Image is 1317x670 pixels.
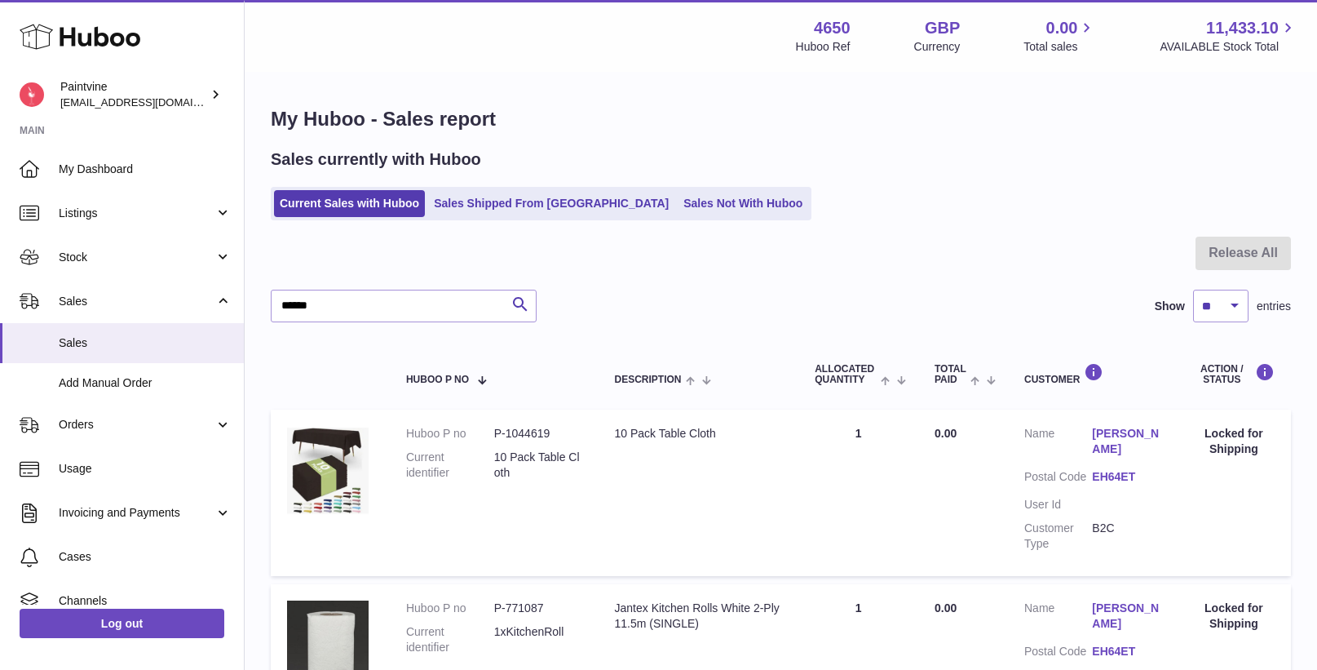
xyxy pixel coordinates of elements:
[20,82,44,107] img: euan@paintvine.co.uk
[1024,363,1160,385] div: Customer
[1092,426,1160,457] a: [PERSON_NAME]
[287,426,369,514] img: 1747297223.png
[678,190,808,217] a: Sales Not With Huboo
[274,190,425,217] a: Current Sales with Huboo
[1092,601,1160,632] a: [PERSON_NAME]
[615,601,783,632] div: Jantex Kitchen Rolls White 2-Ply 11.5m (SINGLE)
[494,426,582,441] dd: P-1044619
[406,450,494,481] dt: Current identifier
[1193,363,1275,385] div: Action / Status
[935,427,957,440] span: 0.00
[494,601,582,616] dd: P-771087
[406,624,494,655] dt: Current identifier
[815,364,876,385] span: ALLOCATED Quantity
[1092,644,1160,659] a: EH64ET
[1023,17,1096,55] a: 0.00 Total sales
[1092,521,1160,552] dd: B2C
[59,375,232,391] span: Add Manual Order
[1024,497,1092,512] dt: User Id
[59,335,232,351] span: Sales
[814,17,851,39] strong: 4650
[59,505,214,521] span: Invoicing and Payments
[1155,299,1185,314] label: Show
[1193,426,1275,457] div: Locked for Shipping
[925,17,960,39] strong: GBP
[59,162,232,177] span: My Dashboard
[1160,17,1297,55] a: 11,433.10 AVAILABLE Stock Total
[494,450,582,481] dd: 10 Pack Table Cloth
[59,250,214,265] span: Stock
[796,39,851,55] div: Huboo Ref
[1046,17,1078,39] span: 0.00
[60,95,240,109] span: [EMAIL_ADDRESS][DOMAIN_NAME]
[59,461,232,477] span: Usage
[1092,469,1160,485] a: EH64ET
[271,106,1291,132] h1: My Huboo - Sales report
[59,593,232,609] span: Channels
[615,426,783,441] div: 10 Pack Table Cloth
[60,79,207,110] div: Paintvine
[1024,601,1092,636] dt: Name
[1206,17,1279,39] span: 11,433.10
[935,364,966,385] span: Total paid
[59,417,214,433] span: Orders
[271,149,481,171] h2: Sales currently with Huboo
[1023,39,1096,55] span: Total sales
[59,294,214,309] span: Sales
[20,609,224,638] a: Log out
[935,601,957,615] span: 0.00
[59,549,232,565] span: Cases
[1024,644,1092,663] dt: Postal Code
[1257,299,1291,314] span: entries
[428,190,674,217] a: Sales Shipped From [GEOGRAPHIC_DATA]
[406,375,469,385] span: Huboo P no
[59,206,214,221] span: Listings
[1024,521,1092,552] dt: Customer Type
[1160,39,1297,55] span: AVAILABLE Stock Total
[798,410,918,575] td: 1
[615,375,682,385] span: Description
[1024,426,1092,461] dt: Name
[1024,469,1092,489] dt: Postal Code
[494,624,582,655] dd: 1xKitchenRoll
[406,601,494,616] dt: Huboo P no
[1193,601,1275,632] div: Locked for Shipping
[406,426,494,441] dt: Huboo P no
[914,39,961,55] div: Currency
